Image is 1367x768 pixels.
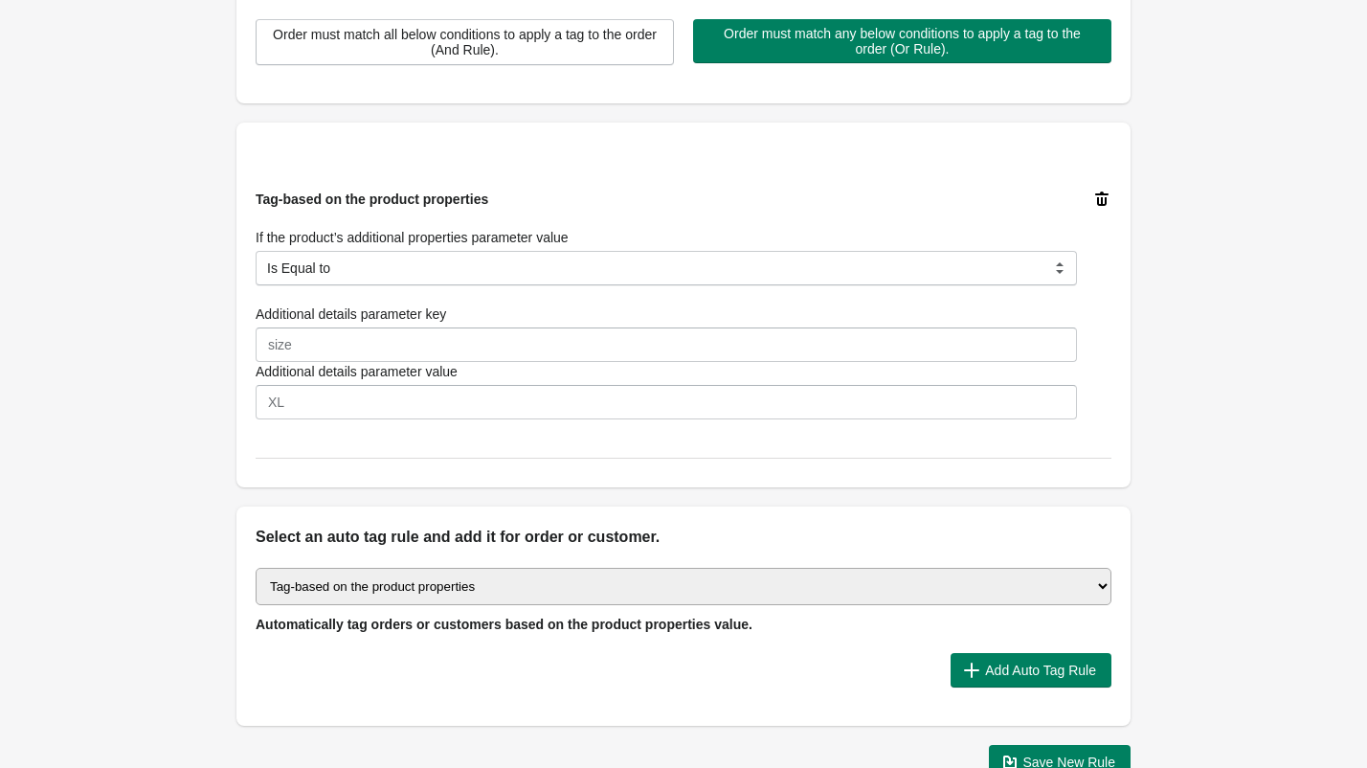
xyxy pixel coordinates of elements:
label: If the product’s additional properties parameter value [256,228,569,247]
input: size [256,328,1077,362]
span: Tag-based on the product properties [256,192,488,207]
input: XL [256,385,1077,419]
span: Order must match any below conditions to apply a tag to the order (Or Rule). [708,26,1096,56]
label: Additional details parameter value [256,362,458,381]
button: Order must match all below conditions to apply a tag to the order (And Rule). [256,19,674,65]
button: Order must match any below conditions to apply a tag to the order (Or Rule). [693,19,1111,63]
h2: Select an auto tag rule and add it for order or customer. [256,526,1111,549]
span: Order must match all below conditions to apply a tag to the order (And Rule). [272,27,658,57]
label: Additional details parameter key [256,305,446,324]
button: Add Auto Tag Rule [951,653,1111,688]
span: Automatically tag orders or customers based on the product properties value. [256,617,752,632]
span: Add Auto Tag Rule [985,663,1096,678]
